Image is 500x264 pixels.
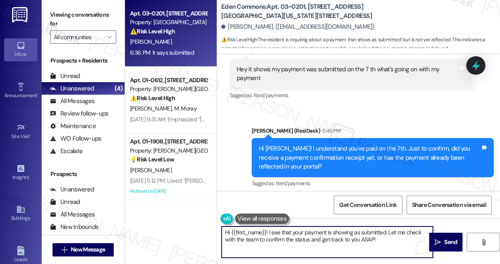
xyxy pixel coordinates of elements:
span: • [30,132,31,138]
div: [DATE] 5:12 PM: Loved “[PERSON_NAME] ([PERSON_NAME][GEOGRAPHIC_DATA]): Got it! I'll pass this in…” [130,177,381,184]
button: Send [429,233,462,251]
strong: ⚠️ Risk Level: High [130,94,175,102]
span: Share Conversation via email [412,201,486,209]
div: Property: [GEOGRAPHIC_DATA] [130,18,207,27]
span: Get Conversation Link [339,201,397,209]
div: All Messages [50,210,95,219]
a: Insights • [4,161,37,184]
div: Unread [50,72,80,80]
a: Buildings [4,202,37,225]
div: Prospects [42,170,125,179]
span: : The resident is inquiring about a payment that shows as 'submitted' but is not yet reflected. T... [221,35,500,53]
div: Review follow-ups [50,109,108,118]
span: Rent/payments [276,180,311,187]
div: Unread [50,198,80,206]
div: Maintenance [50,122,96,131]
div: Archived on [DATE] [129,186,208,196]
div: (4) [112,82,125,95]
button: Get Conversation Link [334,196,402,214]
span: • [29,173,30,179]
i:  [107,34,112,40]
span: Rent/payments [254,92,289,99]
div: All Messages [50,97,95,106]
span: [PERSON_NAME] [130,38,172,45]
a: Site Visit • [4,121,37,143]
div: Hey it shows my payment was submitted on the 7 th what's going on with my payment [237,65,458,83]
strong: ⚠️ Risk Level: High [221,36,257,43]
textarea: To enrich screen reader interactions, please activate Accessibility in Grammarly extension settings [222,226,433,258]
div: 5:45 PM [320,126,340,135]
div: Apt. 01~1908, [STREET_ADDRESS][PERSON_NAME] [130,137,207,146]
i:  [61,246,67,253]
label: Viewing conversations for [50,8,116,30]
i:  [480,239,487,246]
div: [DATE] 9:31 AM: Emphasized “[PERSON_NAME] ([PERSON_NAME][GEOGRAPHIC_DATA]): Hi [PERSON_NAME], I u... [130,116,436,123]
strong: ⚠️ Risk Level: High [130,28,175,35]
div: [PERSON_NAME] (ResiDesk) [252,126,494,138]
i:  [435,239,441,246]
div: Apt. 01~0612, [STREET_ADDRESS][PERSON_NAME] [130,76,207,85]
div: Apt. 03~0201, [STREET_ADDRESS][GEOGRAPHIC_DATA][US_STATE][STREET_ADDRESS] [130,9,207,18]
div: Prospects + Residents [42,56,125,65]
span: Send [444,238,457,246]
div: Tagged as: [230,89,472,101]
span: M. Moray [174,105,197,112]
button: New Message [52,243,114,256]
span: [PERSON_NAME] [130,105,174,112]
a: Inbox [4,38,37,61]
div: [PERSON_NAME]. ([EMAIL_ADDRESS][DOMAIN_NAME]) [221,23,375,31]
div: Unanswered [50,185,94,194]
div: Property: [PERSON_NAME][GEOGRAPHIC_DATA] [130,85,207,93]
button: Share Conversation via email [407,196,492,214]
div: Unanswered [50,84,94,93]
span: New Message [71,245,105,254]
span: [PERSON_NAME] [130,166,172,174]
span: • [37,91,38,97]
b: Eden Commons: Apt. 03~0201, [STREET_ADDRESS][GEOGRAPHIC_DATA][US_STATE][STREET_ADDRESS] [221,3,388,20]
strong: 💡 Risk Level: Low [130,156,174,163]
input: All communities [54,30,103,44]
div: New Inbounds [50,223,98,231]
div: 6:36 PM: It says submitted [130,49,194,56]
div: Hi [PERSON_NAME]! I understand you've paid on the 7th. Just to confirm, did you receive a payment... [259,144,480,171]
div: WO Follow-ups [50,134,101,143]
img: ResiDesk Logo [12,7,29,23]
div: Property: [PERSON_NAME][GEOGRAPHIC_DATA] [130,146,207,155]
div: Escalate [50,147,82,156]
div: Tagged as: [252,177,494,189]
